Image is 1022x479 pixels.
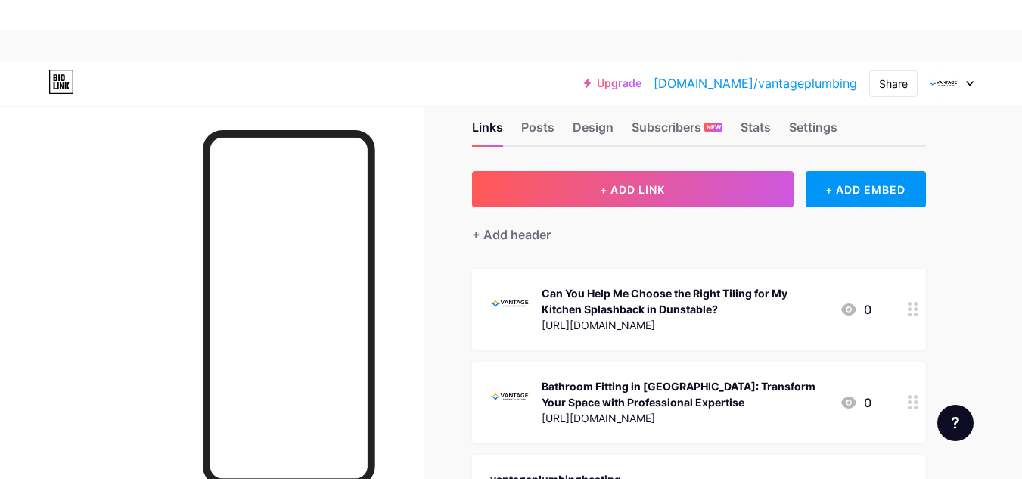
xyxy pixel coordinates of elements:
div: + ADD EMBED [806,171,926,207]
div: 0 [840,300,871,319]
div: Can You Help Me Choose the Right Tiling for My Kitchen Splashback in Dunstable? [542,285,828,317]
div: Link Copied [477,2,545,20]
a: [DOMAIN_NAME]/vantageplumbing [654,74,857,92]
span: NEW [707,123,721,132]
div: [URL][DOMAIN_NAME] [542,410,828,426]
img: Bathroom Fitting in Cambridge: Transform Your Space with Professional Expertise [490,377,530,416]
span: + ADD LINK [600,183,665,196]
button: + ADD LINK [472,171,794,207]
img: Can You Help Me Choose the Right Tiling for My Kitchen Splashback in Dunstable? [490,284,530,323]
div: Posts [521,118,554,145]
div: Links [472,118,503,145]
div: 0 [840,393,871,412]
div: + Add header [472,226,551,244]
div: Settings [789,118,837,145]
div: Design [573,118,614,145]
div: Subscribers [632,118,722,145]
div: Stats [741,118,771,145]
div: Share [879,76,908,92]
div: Bathroom Fitting in [GEOGRAPHIC_DATA]: Transform Your Space with Professional Expertise [542,378,828,410]
div: [URL][DOMAIN_NAME] [542,317,828,333]
img: vantageplumbing [929,69,958,98]
a: Upgrade [584,77,641,89]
